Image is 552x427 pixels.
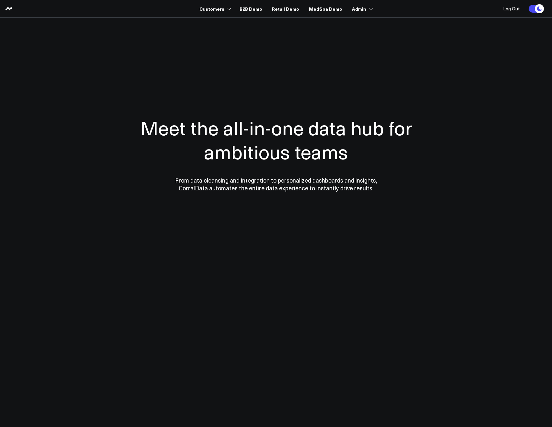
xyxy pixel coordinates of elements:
a: MedSpa Demo [309,3,342,15]
h1: Meet the all-in-one data hub for ambitious teams [118,116,435,163]
a: Admin [352,3,372,15]
p: From data cleansing and integration to personalized dashboards and insights, CorralData automates... [161,176,391,192]
a: B2B Demo [240,3,262,15]
a: Retail Demo [272,3,299,15]
a: Customers [199,3,230,15]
